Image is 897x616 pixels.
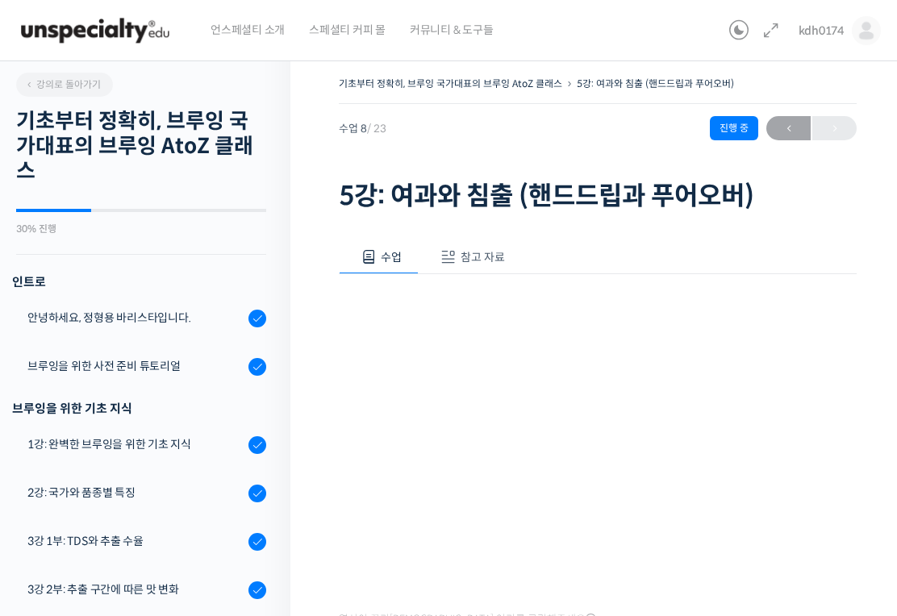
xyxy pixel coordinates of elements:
h2: 기초부터 정확히, 브루잉 국가대표의 브루잉 AtoZ 클래스 [16,109,266,185]
h1: 5강: 여과와 침출 (핸드드립과 푸어오버) [339,181,857,211]
span: 강의로 돌아가기 [24,78,101,90]
span: ← [766,118,811,139]
a: 기초부터 정확히, 브루잉 국가대표의 브루잉 AtoZ 클래스 [339,77,562,89]
span: 수업 8 [339,123,386,134]
span: / 23 [367,122,386,135]
div: 2강: 국가와 품종별 특징 [27,484,244,502]
a: ←이전 [766,116,811,140]
div: 30% 진행 [16,224,266,234]
h3: 인트로 [12,271,266,293]
span: 수업 [381,250,402,264]
div: 3강 2부: 추출 구간에 따른 맛 변화 [27,581,244,598]
div: 3강 1부: TDS와 추출 수율 [27,532,244,550]
div: 진행 중 [710,116,758,140]
span: 참고 자료 [461,250,505,264]
a: 5강: 여과와 침출 (핸드드립과 푸어오버) [577,77,734,89]
a: 강의로 돌아가기 [16,73,113,97]
div: 안녕하세요, 정형용 바리스타입니다. [27,309,244,327]
div: 1강: 완벽한 브루잉을 위한 기초 지식 [27,435,244,453]
span: kdh0174 [799,23,844,38]
div: 브루잉을 위한 기초 지식 [12,397,266,419]
div: 브루잉을 위한 사전 준비 튜토리얼 [27,357,244,375]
